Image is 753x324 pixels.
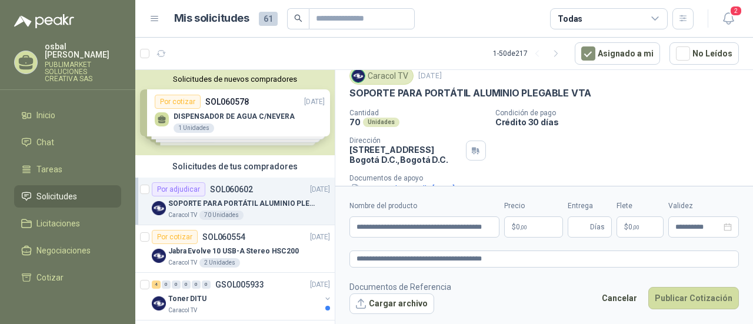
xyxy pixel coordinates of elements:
[182,280,191,289] div: 0
[210,185,253,193] p: SOL060602
[495,109,748,117] p: Condición de pago
[135,178,335,225] a: Por adjudicarSOL060602[DATE] Company LogoSOPORTE PARA PORTÁTIL ALUMINIO PLEGABLE VTACaracol TV70 ...
[349,67,414,85] div: Caracol TV
[349,182,498,195] button: Captura de pantalla [DATE] 174120.png
[418,71,442,82] p: [DATE]
[14,14,74,28] img: Logo peakr
[349,280,451,293] p: Documentos de Referencia
[192,280,201,289] div: 0
[349,293,434,315] button: Cargar archivo
[199,211,244,220] div: 70 Unidades
[168,246,299,257] p: Jabra Evolve 10 USB-A Stereo HSC200
[36,244,91,257] span: Negociaciones
[152,230,198,244] div: Por cotizar
[568,201,612,212] label: Entrega
[162,280,171,289] div: 0
[624,223,628,231] span: $
[215,280,264,289] p: GSOL005933
[668,201,739,212] label: Validez
[168,211,197,220] p: Caracol TV
[36,136,54,149] span: Chat
[504,201,563,212] label: Precio
[310,232,330,243] p: [DATE]
[516,223,527,231] span: 0
[152,280,161,289] div: 4
[669,42,739,65] button: No Leídos
[14,104,121,126] a: Inicio
[168,258,197,268] p: Caracol TV
[152,182,205,196] div: Por adjudicar
[168,306,197,315] p: Caracol TV
[495,117,748,127] p: Crédito 30 días
[352,69,365,82] img: Company Logo
[152,296,166,310] img: Company Logo
[718,8,739,29] button: 2
[14,185,121,208] a: Solicitudes
[632,224,639,231] span: ,00
[36,109,55,122] span: Inicio
[520,224,527,231] span: ,00
[168,198,315,209] p: SOPORTE PARA PORTÁTIL ALUMINIO PLEGABLE VTA
[558,12,582,25] div: Todas
[349,87,591,99] p: SOPORTE PARA PORTÁTIL ALUMINIO PLEGABLE VTA
[349,145,461,165] p: [STREET_ADDRESS] Bogotá D.C. , Bogotá D.C.
[152,278,332,315] a: 4 0 0 0 0 0 GSOL005933[DATE] Company LogoToner DITUCaracol TV
[202,280,211,289] div: 0
[349,109,486,117] p: Cantidad
[493,44,565,63] div: 1 - 50 de 217
[36,163,62,176] span: Tareas
[349,174,748,182] p: Documentos de apoyo
[590,217,605,237] span: Días
[135,155,335,178] div: Solicitudes de tus compradores
[617,201,664,212] label: Flete
[199,258,240,268] div: 2 Unidades
[14,239,121,262] a: Negociaciones
[168,293,206,305] p: Toner DITU
[595,287,644,309] button: Cancelar
[36,190,77,203] span: Solicitudes
[174,10,249,27] h1: Mis solicitudes
[349,201,499,212] label: Nombre del producto
[14,131,121,153] a: Chat
[294,14,302,22] span: search
[14,212,121,235] a: Licitaciones
[628,223,639,231] span: 0
[729,5,742,16] span: 2
[349,136,461,145] p: Dirección
[152,201,166,215] img: Company Logo
[45,61,121,82] p: PUBLIMARKET SOLUCIONES CREATIVA SAS
[575,42,660,65] button: Asignado a mi
[349,117,361,127] p: 70
[36,271,64,284] span: Cotizar
[172,280,181,289] div: 0
[135,225,335,273] a: Por cotizarSOL060554[DATE] Company LogoJabra Evolve 10 USB-A Stereo HSC200Caracol TV2 Unidades
[259,12,278,26] span: 61
[363,118,399,127] div: Unidades
[135,70,335,155] div: Solicitudes de nuevos compradoresPor cotizarSOL060578[DATE] DISPENSADOR DE AGUA C/NEVERA1 Unidade...
[617,216,664,238] p: $ 0,00
[648,287,739,309] button: Publicar Cotización
[152,249,166,263] img: Company Logo
[504,216,563,238] p: $0,00
[310,184,330,195] p: [DATE]
[45,42,121,59] p: osbal [PERSON_NAME]
[140,75,330,83] button: Solicitudes de nuevos compradores
[14,158,121,181] a: Tareas
[202,233,245,241] p: SOL060554
[14,266,121,289] a: Cotizar
[310,279,330,290] p: [DATE]
[36,217,80,230] span: Licitaciones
